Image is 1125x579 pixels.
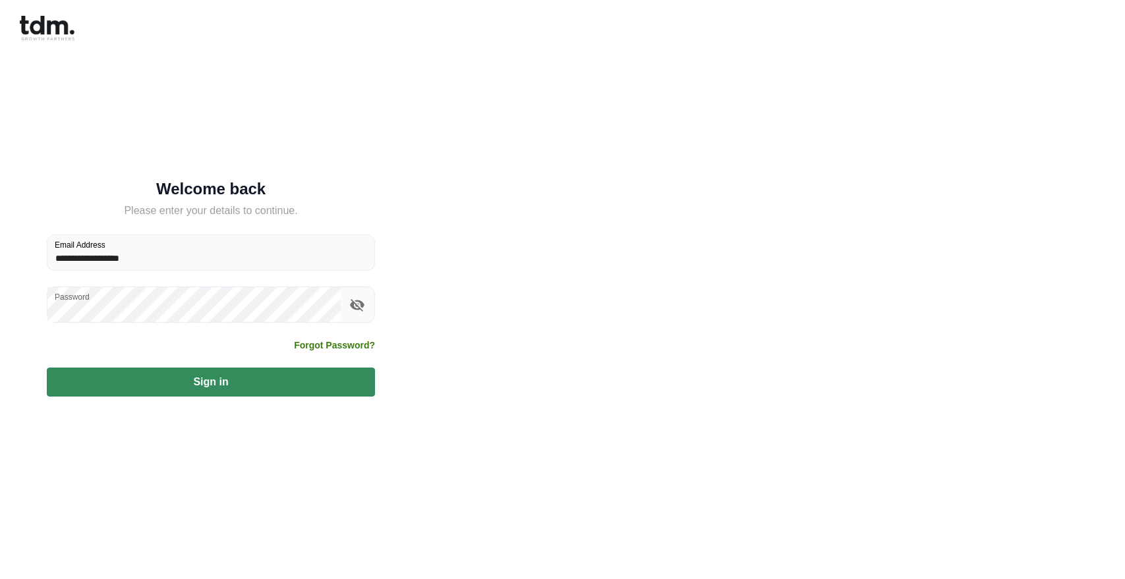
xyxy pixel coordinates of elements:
h5: Welcome back [47,182,375,196]
label: Password [55,291,90,302]
button: Sign in [47,368,375,397]
h5: Please enter your details to continue. [47,203,375,219]
a: Forgot Password? [294,339,375,352]
label: Email Address [55,239,105,250]
button: toggle password visibility [346,294,368,316]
